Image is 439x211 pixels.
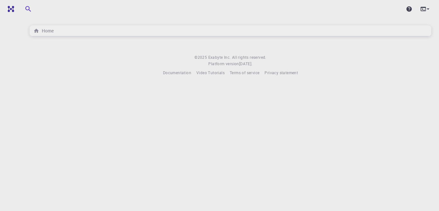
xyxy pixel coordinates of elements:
nav: breadcrumb [32,27,55,34]
a: [DATE]. [239,61,253,67]
a: Terms of service [230,70,259,76]
a: Video Tutorials [196,70,225,76]
span: [DATE] . [239,61,253,66]
img: logo [5,6,14,12]
span: Documentation [163,70,191,75]
a: Documentation [163,70,191,76]
a: Privacy statement [264,70,298,76]
span: © 2025 [194,54,208,61]
span: All rights reserved. [232,54,266,61]
h6: Home [39,27,54,34]
span: Exabyte Inc. [208,55,231,60]
span: Terms of service [230,70,259,75]
span: Video Tutorials [196,70,225,75]
span: Privacy statement [264,70,298,75]
span: Platform version [208,61,239,67]
a: Exabyte Inc. [208,54,231,61]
